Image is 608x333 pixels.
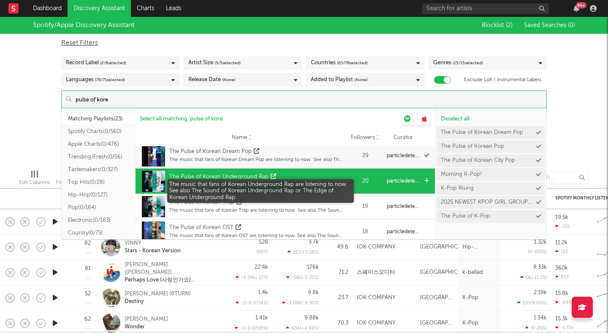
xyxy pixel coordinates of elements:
div: [GEOGRAPHIC_DATA] [420,293,454,303]
div: 9.88k [304,315,319,321]
div: -695 [555,300,571,305]
span: Name [232,134,247,141]
div: K-Pop [462,293,478,303]
span: ( 65 / 78 selected) [337,58,368,68]
div: 434 ( +4.59 % ) [286,325,319,331]
div: VINNY [125,240,181,247]
button: The Pulse of Korean Pop [437,140,545,153]
div: The Pulse of Korean Underground Rap [169,173,269,181]
div: 81 [85,266,91,271]
div: 9.8k [308,290,319,295]
div: Added to Playlist [311,75,368,85]
span: ( 2 ) [506,22,513,28]
div: Perhaps Love (사랑인가요) ([DOMAIN_NAME] [PERSON_NAME]) [125,276,215,284]
div: 176k [307,265,319,270]
div: -4.59k ( -17 % ) [236,275,268,280]
div: particledetector [386,228,420,236]
button: Electronic(0/183) [62,214,136,227]
div: 82 [84,240,91,246]
span: ( 5 / 5 selected) [214,58,241,68]
button: The Pulse of Korean Dream Pop [437,126,545,139]
span: (None) [354,75,368,85]
div: 8.33k [533,265,547,270]
div: Filters [56,177,108,188]
button: Morning K-Pop! [437,168,545,181]
div: Countries [311,58,368,68]
input: Search for artists [422,3,549,14]
button: Matching Playlists(23) [62,112,136,125]
div: [GEOGRAPHIC_DATA] [420,267,477,278]
div: 20 [348,177,382,186]
button: Select all matching 'pulse of kore' [136,112,228,125]
div: 19.5k [555,215,568,220]
div: 52 [85,291,91,297]
div: Record Label [66,58,126,68]
div: The music that fans of Korean OST are listening to now. See also The Sound of Korean OST or The E... [169,232,344,240]
div: 29 [348,152,382,160]
div: Destiny [125,298,191,306]
div: 19 [348,202,382,211]
div: The Pulse of Korean City Pop [441,158,515,163]
a: Morning K-Pop! [441,172,482,177]
div: IOK COMPANY [357,242,395,252]
span: ( 15 / 15 selected) [453,58,483,68]
a: [PERSON_NAME]Wonder [125,316,168,331]
button: Trending/Fresh(0/56) [62,150,136,163]
div: 11.2k [555,240,567,246]
div: -1 ( -0.0708 % ) [235,325,268,331]
div: 62 [84,317,91,322]
div: 15.3k [555,316,568,322]
div: Edit Columns [19,177,50,188]
div: Wonder [125,323,168,331]
span: ( 0 ) [568,22,575,28]
button: Tastemakers(0/327) [62,163,136,176]
div: 0 ( -100 % ) [528,250,547,254]
button: 2025 NEWEST KPOP GIRL GROUP HITS [437,196,545,209]
div: 3.7k [309,239,319,245]
button: K-Pop Rising [437,182,545,195]
input: Search... [526,171,589,184]
span: Blocklist [482,22,513,28]
div: 99 + [576,2,586,8]
button: Hip-Hop(0/127) [62,188,136,201]
button: Pop(0/164) [62,201,136,214]
div: 1.41k [255,315,268,321]
div: [PERSON_NAME] (8TURN) [125,290,191,298]
label: Exclude Lofi / Instrumental Labels [464,75,541,85]
div: -1.08k ( -9.91 % ) [282,300,319,306]
input: Search for playlists... [71,91,546,108]
div: 15.8k [555,291,568,296]
div: -581 ( -0.33 % ) [286,275,319,280]
div: Genres [433,58,483,68]
div: 22.4k [255,265,268,270]
div: 9 ( -25 % ) [525,325,547,331]
a: The Pulse of Korean Dream Pop [441,130,523,135]
button: 99+ [573,5,579,12]
div: The Pulse of Korean Trap [169,198,234,207]
div: K-Pop Rising [441,186,474,191]
button: Top Hits(0/28) [62,176,136,188]
div: 56 ( -11.1 % ) [520,275,547,280]
span: Saved Searches [524,22,575,28]
div: k-ballad [462,267,483,278]
div: Languages [66,75,125,85]
div: The Pulse of Korean Pop [441,144,504,149]
div: 1.4k [258,290,268,295]
div: [PERSON_NAME] [125,316,168,323]
div: 71.2 [327,267,348,278]
button: Deselect all [437,112,545,125]
a: 2025 NEWEST KPOP GIRL GROUP HITS [441,199,532,205]
div: 360k [555,265,568,271]
div: 12 ( +9.09 % ) [517,300,547,306]
div: 0 ( 0 % ) [256,250,268,254]
button: Spotify Charts(0/560) [62,125,136,138]
div: Reset Filters [61,38,547,48]
span: Deselect all [441,116,470,122]
div: The music that fans of Korean Underground Rap are listening to now. See also The Sound of Korean ... [169,181,344,189]
a: The Pulse of K-Pop [441,213,490,219]
div: Hip-Hop/Rap [462,242,496,252]
span: Followers [351,134,375,141]
div: IOK COMPANY [357,318,395,328]
div: [PERSON_NAME] ([PERSON_NAME]), [PERSON_NAME] (치즈) [125,261,215,276]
